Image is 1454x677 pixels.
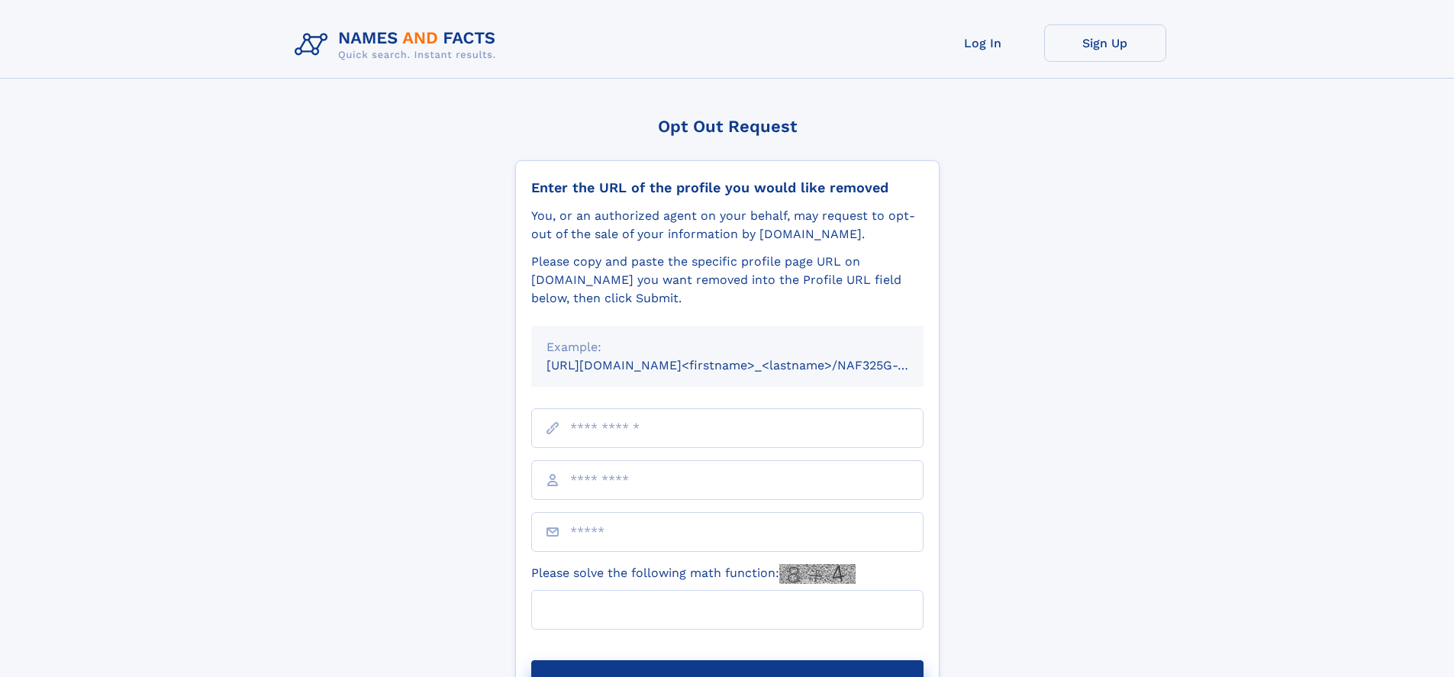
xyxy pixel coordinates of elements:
[531,207,924,243] div: You, or an authorized agent on your behalf, may request to opt-out of the sale of your informatio...
[546,338,908,356] div: Example:
[531,179,924,196] div: Enter the URL of the profile you would like removed
[515,117,940,136] div: Opt Out Request
[1044,24,1166,62] a: Sign Up
[289,24,508,66] img: Logo Names and Facts
[531,253,924,308] div: Please copy and paste the specific profile page URL on [DOMAIN_NAME] you want removed into the Pr...
[546,358,953,372] small: [URL][DOMAIN_NAME]<firstname>_<lastname>/NAF325G-xxxxxxxx
[531,564,856,584] label: Please solve the following math function:
[922,24,1044,62] a: Log In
